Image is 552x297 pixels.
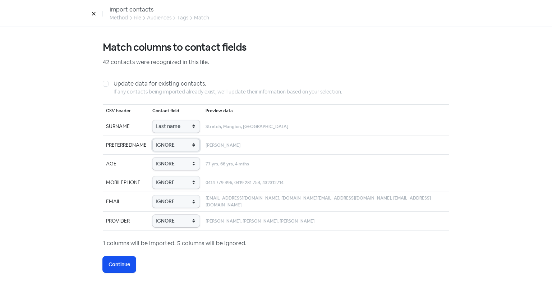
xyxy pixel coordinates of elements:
td: SURNAME [103,117,150,136]
small: [PERSON_NAME], [PERSON_NAME], [PERSON_NAME] [206,218,314,225]
small: [PERSON_NAME] [206,142,240,149]
p: 42 contacts were recognized in this file. [103,58,449,67]
small: [EMAIL_ADDRESS][DOMAIN_NAME], [DOMAIN_NAME][EMAIL_ADDRESS][DOMAIN_NAME], [EMAIL_ADDRESS][DOMAIN_N... [206,195,446,209]
small: 0414 779 496, 0419 281 754, 432312714 [206,179,284,186]
div: If any contacts being imported already exist, we’ll update their information based on your select... [103,88,449,96]
td: AGE [103,154,150,173]
td: PREFERREDNAME [103,136,150,154]
td: PROVIDER [103,211,150,230]
button: Continue [103,256,136,273]
div: Import contacts [110,5,209,14]
div: Match [194,14,209,22]
div: File [134,14,141,22]
div: Method [110,14,128,22]
div: Tags [177,14,188,22]
small: 77 yrs, 66 yrs, 4 mths [206,161,249,168]
div: 1 columns will be imported. 5 columns will be ignored. [103,239,449,248]
div: Audiences [147,14,171,22]
td: EMAIL [103,192,150,211]
th: Contact field [149,104,203,117]
h3: Match columns to contact fields [103,41,449,54]
label: Update data for existing contacts. [114,79,206,88]
small: Stretch, Mangion, [GEOGRAPHIC_DATA] [206,123,288,130]
span: Continue [109,261,130,268]
td: MOBILEPHONE [103,173,150,192]
th: CSV header [103,104,150,117]
th: Preview data [203,104,449,117]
